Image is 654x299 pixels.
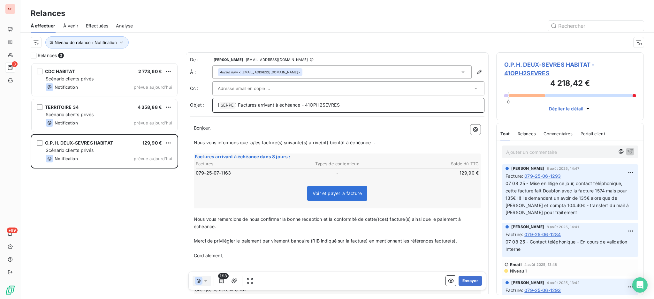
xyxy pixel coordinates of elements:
span: 2 773,60 € [138,69,162,74]
div: grid [31,63,178,299]
em: Aucun nom [220,70,238,74]
span: Factures arrivant à échéance dans 8 jours : [195,154,290,159]
span: 07 08 25 - Contact téléphonique - En cours de validation Interne [506,239,629,252]
span: Effectuées [86,23,109,29]
th: Factures [195,161,290,167]
span: prévue aujourd’hui [134,156,172,161]
span: Notification [55,156,78,161]
span: 8 août 2025, 14:41 [547,225,579,229]
span: Commentaires [544,131,573,136]
span: Niveau 1 [509,268,527,273]
span: À effectuer [31,23,56,29]
span: Facture : [506,173,523,179]
span: [PERSON_NAME] [511,280,544,286]
span: [ [218,102,219,108]
div: <[EMAIL_ADDRESS][DOMAIN_NAME]> [220,70,300,74]
span: Objet : [190,102,204,108]
span: Nous vous informons que la/les facture(s) suivante(s) arrive(nt) bientôt à échéance : [194,140,375,145]
span: 079-25-07-1163 [196,170,231,176]
span: Notification [55,120,78,125]
label: À : [190,69,212,75]
span: Portail client [581,131,605,136]
span: De : [190,56,212,63]
span: ] Factures arrivant à échéance - 41OPH2SEVRES [235,102,340,108]
span: SERPE [220,102,235,109]
span: +99 [7,228,18,233]
span: - [EMAIL_ADDRESS][DOMAIN_NAME] [244,58,308,62]
span: Scénario clients privés [46,76,94,81]
span: 129,90 € [142,140,162,146]
td: - [290,169,384,176]
span: CDC HABITAT [45,69,75,74]
span: Scénario clients privés [46,147,94,153]
span: 0 [507,99,510,104]
th: Types de contentieux [290,161,384,167]
input: Adresse email en copie ... [218,84,286,93]
span: Scénario clients privés [46,112,94,117]
button: Envoyer [459,276,482,286]
button: Déplier le détail [547,105,593,112]
span: 4 août 2025, 13:48 [524,263,557,266]
span: Notification [55,85,78,90]
span: Facture : [506,287,523,294]
span: [PERSON_NAME] [511,166,544,171]
span: prévue aujourd’hui [134,85,172,90]
span: 8 août 2025, 14:47 [547,167,579,170]
span: TERRITOIRE 34 [45,104,79,110]
span: 079-25-06-1284 [524,231,561,238]
span: Nous vous remercions de nous confirmer la bonne réception et la conformité de cette/(ces) facture... [194,216,462,229]
span: Cordialement, [194,253,224,258]
label: Cc : [190,85,212,92]
span: prévue aujourd’hui [134,120,172,125]
span: O.P.H. DEUX-SEVRES HABITAT [45,140,113,146]
img: Logo LeanPay [5,285,15,295]
span: Bonjour, [194,125,211,131]
td: 129,90 € [385,169,479,176]
span: 4 358,88 € [138,104,162,110]
span: Email [510,262,522,267]
span: Relances [518,131,536,136]
span: O.P.H. DEUX-SEVRES HABITAT - 41OPH2SEVRES [504,60,636,78]
span: Merci de privilégier le paiement par virement bancaire (RIB indiqué sur la facture) en mentionnan... [194,238,457,243]
span: Déplier le détail [549,105,584,112]
span: Analyse [116,23,133,29]
span: Relances [38,52,57,59]
span: [PERSON_NAME] [511,224,544,230]
h3: Relances [31,8,65,19]
div: Open Intercom Messenger [632,277,648,293]
span: 3 [58,53,64,58]
span: Tout [500,131,510,136]
h3: 4 218,42 € [504,78,636,90]
span: À venir [63,23,78,29]
span: 1/18 [218,273,229,279]
input: Rechercher [548,21,644,31]
th: Solde dû TTC [385,161,479,167]
span: Niveau de relance : Notification [55,40,117,45]
button: Niveau de relance : Notification [45,36,129,49]
span: Voir et payer la facture [307,186,367,201]
span: 3 [12,61,18,67]
a: 3 [5,63,15,73]
span: [PERSON_NAME] [214,58,243,62]
span: Facture : [506,231,523,238]
span: 079-25-06-1293 [524,173,561,179]
span: 4 août 2025, 13:42 [547,281,580,285]
span: 07 08 25 - Mise en litige ce jour, contact téléphonique, cette facture fait Doublon avec la factu... [506,181,630,215]
div: SE [5,4,15,14]
span: 079-25-06-1293 [524,287,561,294]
